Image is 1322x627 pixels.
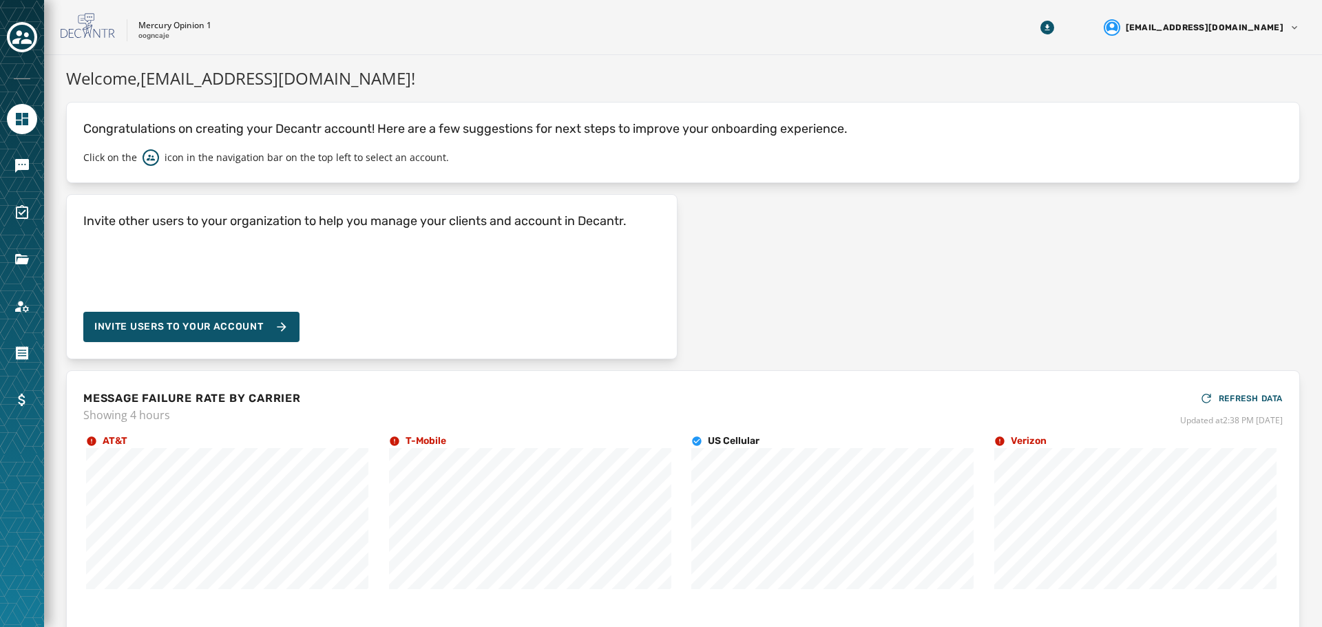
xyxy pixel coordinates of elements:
[708,434,759,448] h4: US Cellular
[66,66,1300,91] h1: Welcome, [EMAIL_ADDRESS][DOMAIN_NAME] !
[83,390,301,407] h4: MESSAGE FAILURE RATE BY CARRIER
[1035,15,1060,40] button: Download Menu
[7,198,37,228] a: Navigate to Surveys
[7,338,37,368] a: Navigate to Orders
[7,22,37,52] button: Toggle account select drawer
[83,211,627,231] h4: Invite other users to your organization to help you manage your clients and account in Decantr.
[7,104,37,134] a: Navigate to Home
[7,291,37,321] a: Navigate to Account
[83,312,300,342] button: Invite Users to your account
[1098,14,1305,41] button: User settings
[94,320,264,334] span: Invite Users to your account
[1180,415,1283,426] span: Updated at 2:38 PM [DATE]
[7,385,37,415] a: Navigate to Billing
[1219,393,1283,404] span: REFRESH DATA
[7,151,37,181] a: Navigate to Messaging
[103,434,127,448] h4: AT&T
[1199,387,1283,410] button: REFRESH DATA
[165,151,449,164] p: icon in the navigation bar on the top left to select an account.
[7,244,37,275] a: Navigate to Files
[83,407,301,423] span: Showing 4 hours
[83,151,137,164] p: Click on the
[1126,22,1283,33] span: [EMAIL_ADDRESS][DOMAIN_NAME]
[138,31,169,41] p: oogncaje
[1011,434,1047,448] h4: Verizon
[138,20,211,31] p: Mercury Opinion 1
[83,119,1283,138] p: Congratulations on creating your Decantr account! Here are a few suggestions for next steps to im...
[406,434,446,448] h4: T-Mobile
